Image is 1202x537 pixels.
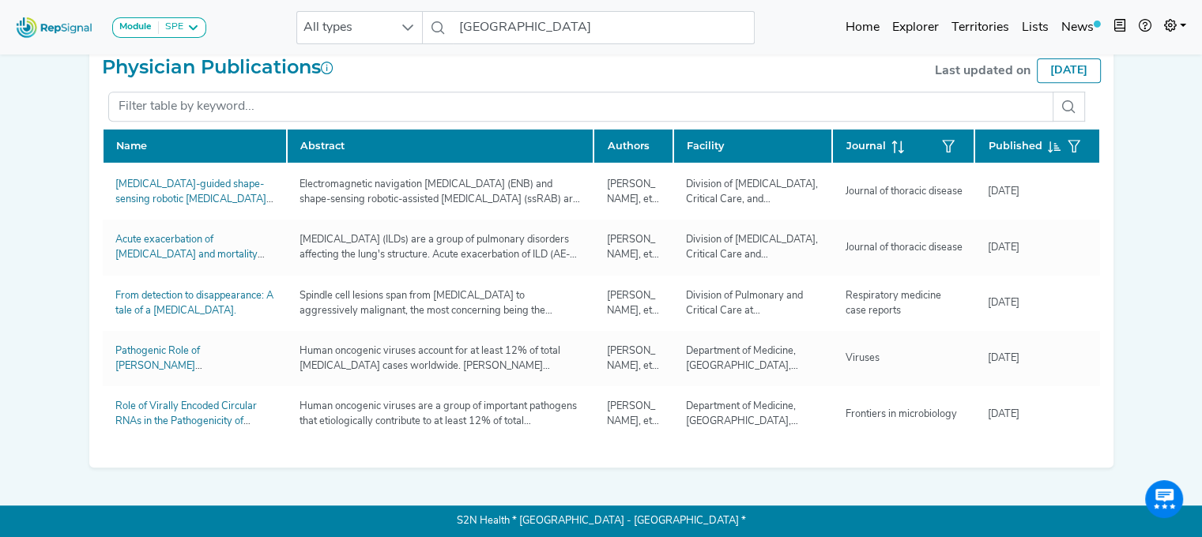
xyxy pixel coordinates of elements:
[290,177,591,207] div: Electromagnetic navigation [MEDICAL_DATA] (ENB) and shape-sensing robotic-assisted [MEDICAL_DATA]...
[676,344,830,374] div: Department of Medicine, [GEOGRAPHIC_DATA], [GEOGRAPHIC_DATA], [GEOGRAPHIC_DATA].
[835,351,888,366] div: Viruses
[676,288,830,318] div: Division of Pulmonary and Critical Care at [GEOGRAPHIC_DATA], [GEOGRAPHIC_DATA], [GEOGRAPHIC_DATA...
[297,12,392,43] span: All types
[108,92,1053,122] input: Filter table by keyword...
[102,56,333,79] h2: Physician Publications
[89,505,1113,537] p: S2N Health * [GEOGRAPHIC_DATA] - [GEOGRAPHIC_DATA] *
[115,401,257,441] a: Role of Virally Encoded Circular RNAs in the Pathogenicity of Human Oncogenic Viruses.
[1015,12,1055,43] a: Lists
[290,232,591,262] div: [MEDICAL_DATA] (ILDs) are a group of pulmonary disorders affecting the lung's structure. Acute ex...
[839,12,886,43] a: Home
[835,240,971,255] div: Journal of thoracic disease
[988,138,1042,153] span: Published
[159,21,183,34] div: SPE
[835,184,971,199] div: Journal of thoracic disease
[935,62,1031,81] div: Last updated on
[676,177,830,207] div: Division of [MEDICAL_DATA], Critical Care, and Environmental Medicine, [GEOGRAPHIC_DATA], [GEOGRA...
[119,22,152,32] strong: Module
[978,295,1028,310] div: [DATE]
[676,399,830,429] div: Department of Medicine, [GEOGRAPHIC_DATA], [GEOGRAPHIC_DATA], [GEOGRAPHIC_DATA], [GEOGRAPHIC_DATA].
[978,184,1028,199] div: [DATE]
[978,407,1028,422] div: [DATE]
[115,291,273,316] a: From detection to disappearance: A tale of a [MEDICAL_DATA].
[687,138,724,153] span: Facility
[607,138,649,153] span: Authors
[1055,12,1107,43] a: News
[112,17,206,38] button: ModuleSPE
[597,399,669,429] div: [PERSON_NAME], et al.
[835,288,971,318] div: Respiratory medicine case reports
[115,235,265,291] a: Acute exacerbation of [MEDICAL_DATA] and mortality post-cryobiopsy: a multicenter cohort study.
[1107,12,1132,43] button: Intel Book
[300,138,345,153] span: Abstract
[597,288,669,318] div: [PERSON_NAME], et al.
[290,399,591,429] div: Human oncogenic viruses are a group of important pathogens that etiologically contribute to at le...
[115,179,273,250] a: [MEDICAL_DATA]-guided shape-sensing robotic [MEDICAL_DATA] <i>vs.</i> electromagnetic navigation ...
[978,351,1028,366] div: [DATE]
[290,288,591,318] div: Spindle cell lesions span from [MEDICAL_DATA] to aggressively malignant, the most concerning bein...
[597,344,669,374] div: [PERSON_NAME], et al.
[115,346,273,386] a: Pathogenic Role of [PERSON_NAME][MEDICAL_DATA] in Lung Cancers.
[597,177,669,207] div: [PERSON_NAME], et al.
[886,12,945,43] a: Explorer
[676,232,830,262] div: Division of [MEDICAL_DATA], Critical Care and Environmental Medicine, [GEOGRAPHIC_DATA], [GEOGRAP...
[597,232,669,262] div: [PERSON_NAME], et al.
[945,12,1015,43] a: Territories
[1037,58,1101,83] div: [DATE]
[846,138,885,153] span: Journal
[290,344,591,374] div: Human oncogenic viruses account for at least 12% of total [MEDICAL_DATA] cases worldwide. [PERSON...
[978,240,1028,255] div: [DATE]
[453,11,755,44] input: Search a physician or facility
[835,407,966,422] div: Frontiers in microbiology
[116,138,147,153] span: Name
